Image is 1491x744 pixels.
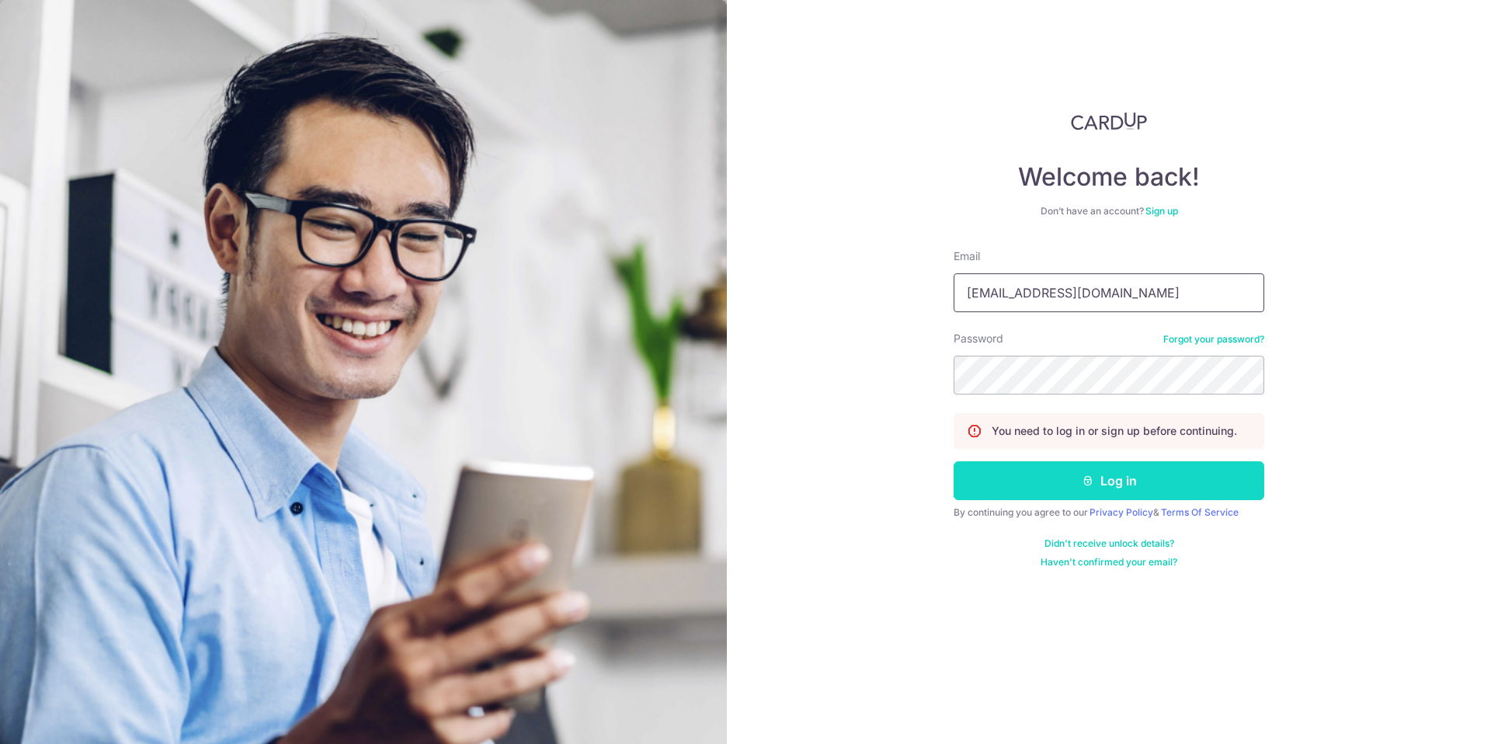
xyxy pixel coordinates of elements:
div: By continuing you agree to our & [954,506,1264,519]
label: Email [954,249,980,264]
a: Haven't confirmed your email? [1041,556,1177,568]
a: Didn't receive unlock details? [1044,537,1174,550]
a: Forgot your password? [1163,333,1264,346]
a: Sign up [1145,205,1178,217]
div: Don’t have an account? [954,205,1264,217]
p: You need to log in or sign up before continuing. [992,423,1237,439]
a: Terms Of Service [1161,506,1239,518]
img: CardUp Logo [1071,112,1147,130]
input: Enter your Email [954,273,1264,312]
button: Log in [954,461,1264,500]
h4: Welcome back! [954,162,1264,193]
label: Password [954,331,1003,346]
a: Privacy Policy [1090,506,1153,518]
